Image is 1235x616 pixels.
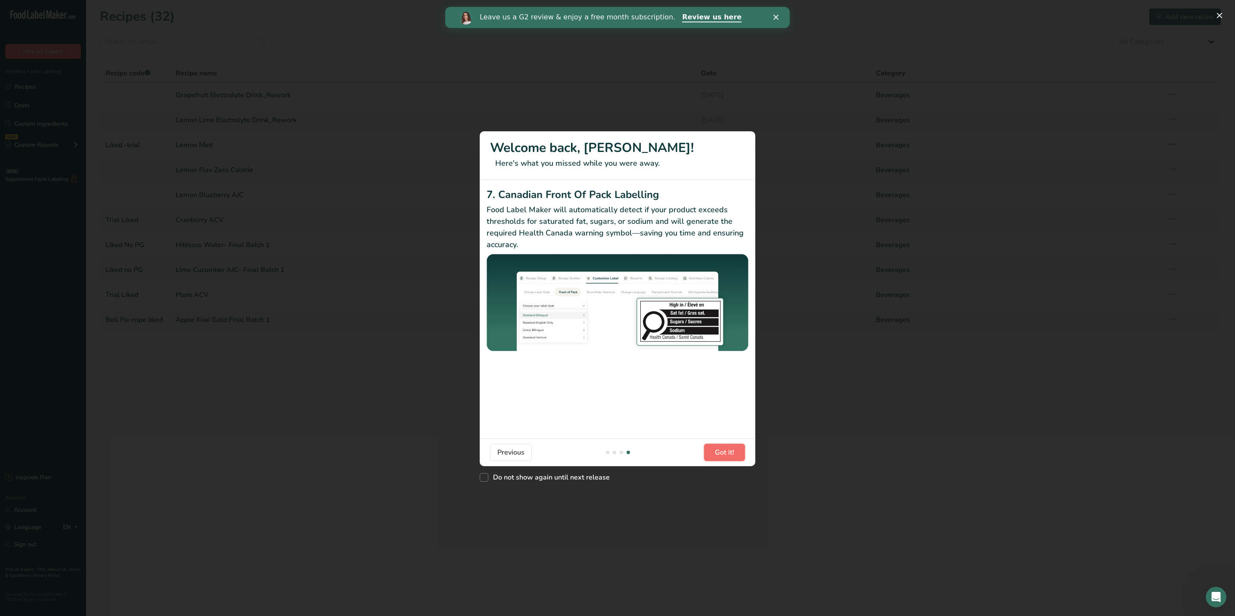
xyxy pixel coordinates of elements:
[1206,587,1226,607] iframe: Intercom live chat
[487,187,748,202] h2: 7. Canadian Front Of Pack Labelling
[488,473,610,482] span: Do not show again until next release
[704,444,745,461] button: Got it!
[497,447,524,458] span: Previous
[490,444,532,461] button: Previous
[490,138,745,158] h1: Welcome back, [PERSON_NAME]!
[487,254,748,353] img: Canadian Front Of Pack Labelling
[715,447,734,458] span: Got it!
[445,7,790,28] iframe: Intercom live chat banner
[487,204,748,251] p: Food Label Maker will automatically detect if your product exceeds thresholds for saturated fat, ...
[490,158,745,169] p: Here's what you missed while you were away.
